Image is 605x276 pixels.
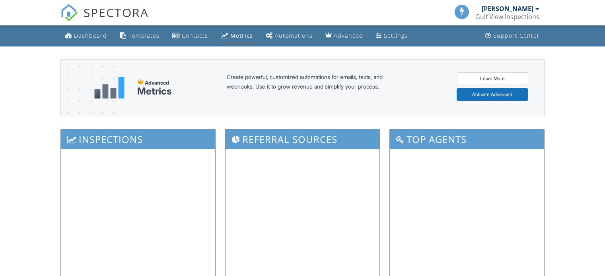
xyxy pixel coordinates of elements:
[62,29,110,43] a: Dashboard
[390,129,544,149] h3: Top Agents
[94,77,125,98] img: metrics-aadfce2e17a16c02574e7fc40e4d6b8174baaf19895a402c862ea781aae8ef5b.svg
[482,29,543,43] a: Support Center
[482,5,533,13] div: [PERSON_NAME]
[218,29,256,43] a: Metrics
[137,86,172,97] div: Metrics
[60,4,78,21] img: The Best Home Inspection Software - Spectora
[373,29,411,43] a: Settings
[128,32,160,39] div: Templates
[60,11,149,27] a: SPECTORA
[475,13,539,21] div: Gulf View Inspections
[230,32,253,39] div: Metrics
[169,29,211,43] a: Contacts
[457,88,528,101] a: Activate Advanced
[226,129,380,149] h3: Referral Sources
[334,32,363,39] div: Advanced
[61,60,115,147] img: advanced-banner-bg-f6ff0eecfa0ee76150a1dea9fec4b49f333892f74bc19f1b897a312d7a1b2ff3.png
[74,32,107,39] div: Dashboard
[227,72,402,103] div: Create powerful, customized automations for emails, texts, and webhooks. Use it to grow revenue a...
[457,72,528,85] a: Learn More
[322,29,366,43] a: Advanced
[117,29,163,43] a: Templates
[145,79,169,86] span: Advanced
[493,32,540,39] div: Support Center
[275,32,313,39] div: Automations
[384,32,408,39] div: Settings
[84,4,149,21] span: SPECTORA
[263,29,316,43] a: Automations (Basic)
[61,129,215,149] h3: Inspections
[182,32,208,39] div: Contacts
